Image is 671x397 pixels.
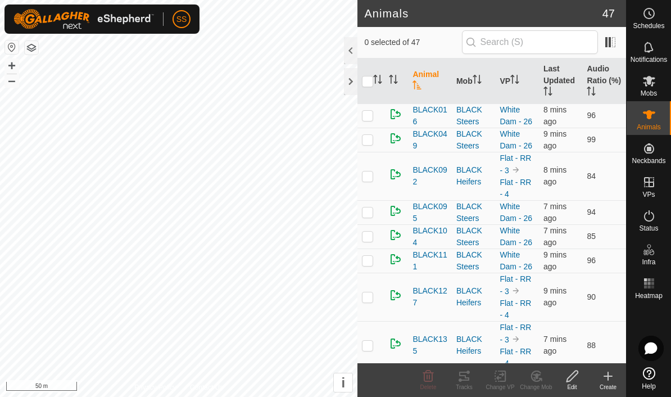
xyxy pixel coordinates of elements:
span: Animals [637,124,661,130]
div: BLACK Steers [456,104,491,128]
span: BLACK095 [412,201,447,224]
img: returning on [389,228,402,242]
span: Help [642,383,656,390]
span: BLACK104 [412,225,447,249]
p-sorticon: Activate to sort [473,76,482,85]
div: Tracks [446,383,482,391]
img: Gallagher Logo [13,9,154,29]
span: BLACK135 [412,333,447,357]
a: Flat - RR - 3 [500,274,531,296]
span: 84 [587,172,596,181]
span: 90 [587,292,596,301]
input: Search (S) [462,30,598,54]
span: Infra [642,259,655,265]
p-sorticon: Activate to sort [543,88,552,97]
img: to [511,165,520,174]
a: Flat - RR - 3 [500,154,531,175]
img: returning on [389,204,402,218]
th: Animal [408,58,452,104]
button: + [5,59,19,73]
img: to [511,335,520,344]
th: Audio Ratio (%) [582,58,626,104]
img: returning on [389,107,402,121]
span: 13 Aug 2025 at 6:34 pm [543,286,566,307]
a: Flat - RR - 4 [500,178,531,198]
span: Neckbands [632,157,665,164]
div: Edit [554,383,590,391]
img: returning on [389,288,402,302]
th: VP [495,58,539,104]
div: BLACK Heifers [456,333,491,357]
p-sorticon: Activate to sort [373,76,382,85]
div: BLACK Steers [456,128,491,152]
span: 13 Aug 2025 at 6:33 pm [543,129,566,150]
img: returning on [389,168,402,181]
span: 13 Aug 2025 at 6:35 pm [543,202,566,223]
span: 96 [587,256,596,265]
a: Help [627,363,671,394]
img: returning on [389,132,402,145]
p-sorticon: Activate to sort [587,88,596,97]
span: Mobs [641,90,657,97]
span: Schedules [633,22,664,29]
span: BLACK092 [412,164,447,188]
a: Flat - RR - 4 [500,347,531,368]
a: White Dam - 26 [500,129,532,150]
button: Map Layers [25,41,38,55]
div: Change Mob [518,383,554,391]
p-sorticon: Activate to sort [510,76,519,85]
div: BLACK Heifers [456,285,491,309]
span: SS [176,13,187,25]
span: 13 Aug 2025 at 6:34 pm [543,165,566,186]
span: Notifications [631,56,667,63]
span: Delete [420,384,437,390]
a: Privacy Policy [134,382,176,393]
span: 88 [587,341,596,350]
span: Status [639,225,658,232]
span: BLACK127 [412,285,447,309]
th: Mob [452,58,496,104]
img: returning on [389,252,402,266]
span: 94 [587,207,596,216]
span: 13 Aug 2025 at 6:33 pm [543,250,566,271]
span: BLACK016 [412,104,447,128]
th: Last Updated [539,58,583,104]
div: BLACK Steers [456,225,491,249]
a: White Dam - 26 [500,202,532,223]
span: Heatmap [635,292,663,299]
span: 47 [602,5,615,22]
a: Contact Us [190,382,223,393]
button: Reset Map [5,40,19,54]
a: White Dam - 26 [500,226,532,247]
span: 0 selected of 47 [364,37,461,48]
a: White Dam - 26 [500,250,532,271]
button: – [5,74,19,87]
div: BLACK Heifers [456,164,491,188]
span: 13 Aug 2025 at 6:35 pm [543,105,566,126]
div: BLACK Steers [456,201,491,224]
span: VPs [642,191,655,198]
span: 99 [587,135,596,144]
span: BLACK049 [412,128,447,152]
span: BLACK111 [412,249,447,273]
img: to [511,286,520,295]
a: Flat - RR - 4 [500,299,531,319]
span: i [342,375,346,390]
span: 13 Aug 2025 at 6:35 pm [543,335,566,355]
img: returning on [389,337,402,350]
button: i [334,373,352,392]
span: 96 [587,111,596,120]
h2: Animals [364,7,602,20]
div: BLACK Steers [456,249,491,273]
div: Change VP [482,383,518,391]
span: 85 [587,232,596,241]
p-sorticon: Activate to sort [412,82,421,91]
a: White Dam - 26 [500,105,532,126]
span: 13 Aug 2025 at 6:35 pm [543,226,566,247]
a: Flat - RR - 3 [500,323,531,344]
p-sorticon: Activate to sort [389,76,398,85]
div: Create [590,383,626,391]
